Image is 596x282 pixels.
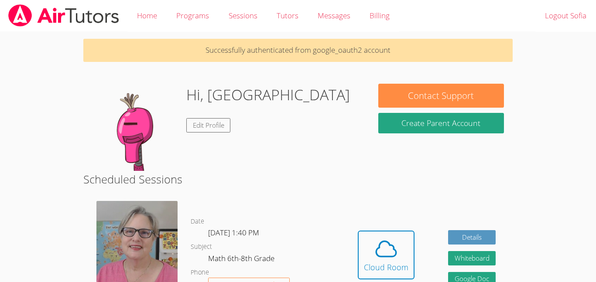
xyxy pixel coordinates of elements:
a: Edit Profile [186,118,231,133]
h1: Hi, [GEOGRAPHIC_DATA] [186,84,350,106]
dt: Date [191,216,204,227]
h2: Scheduled Sessions [83,171,513,187]
p: Successfully authenticated from google_oauth2 account [83,39,513,62]
button: Create Parent Account [378,113,504,133]
img: default.png [92,84,179,171]
div: Cloud Room [364,261,408,273]
img: airtutors_banner-c4298cdbf04f3fff15de1276eac7730deb9818008684d7c2e4769d2f7ddbe033.png [7,4,120,27]
dt: Phone [191,267,209,278]
a: Details [448,230,496,245]
button: Contact Support [378,84,504,108]
button: Whiteboard [448,251,496,265]
dt: Subject [191,241,212,252]
button: Cloud Room [358,231,414,279]
span: Messages [318,10,350,20]
span: [DATE] 1:40 PM [208,228,259,238]
dd: Math 6th-8th Grade [208,252,276,267]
